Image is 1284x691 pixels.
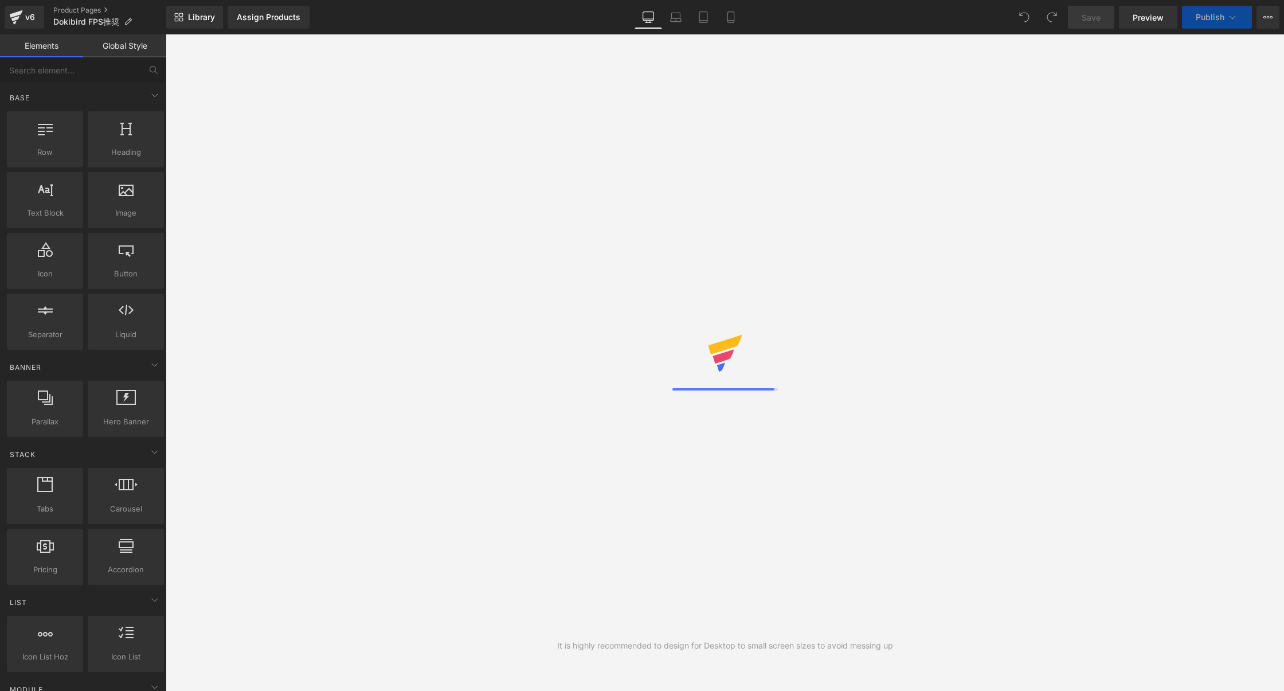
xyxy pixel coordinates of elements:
[690,6,717,29] a: Tablet
[91,207,160,219] span: Image
[5,6,44,29] a: v6
[10,416,80,428] span: Parallax
[10,503,80,515] span: Tabs
[1133,11,1164,24] span: Preview
[10,146,80,158] span: Row
[9,362,42,373] span: Banner
[10,651,80,663] span: Icon List Hoz
[10,268,80,280] span: Icon
[1119,6,1177,29] a: Preview
[635,6,662,29] a: Desktop
[557,639,893,652] div: It is highly recommended to design for Desktop to small screen sizes to avoid messing up
[91,268,160,280] span: Button
[717,6,745,29] a: Mobile
[83,34,166,57] a: Global Style
[9,92,31,103] span: Base
[188,12,215,22] span: Library
[53,6,166,15] a: Product Pages
[1196,13,1224,22] span: Publish
[1256,6,1279,29] button: More
[91,651,160,663] span: Icon List
[10,564,80,576] span: Pricing
[91,503,160,515] span: Carousel
[10,207,80,219] span: Text Block
[53,17,119,26] span: Dokibird FPS推奨
[1040,6,1063,29] button: Redo
[662,6,690,29] a: Laptop
[9,449,37,460] span: Stack
[91,564,160,576] span: Accordion
[237,13,300,22] div: Assign Products
[91,416,160,428] span: Hero Banner
[10,329,80,341] span: Separator
[166,6,223,29] a: New Library
[9,597,28,608] span: List
[23,10,37,25] div: v6
[91,329,160,341] span: Liquid
[1182,6,1252,29] button: Publish
[1082,11,1101,24] span: Save
[1013,6,1036,29] button: Undo
[91,146,160,158] span: Heading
